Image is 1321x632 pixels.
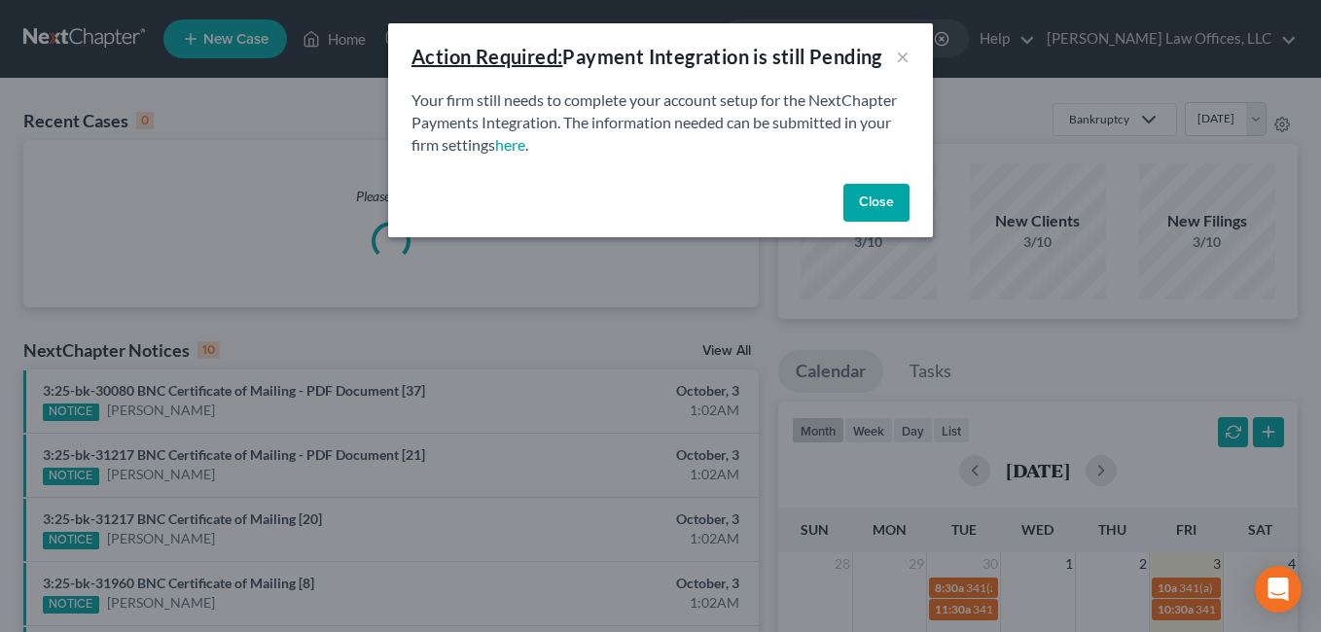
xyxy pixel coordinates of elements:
[411,45,562,68] u: Action Required:
[896,45,910,68] button: ×
[1255,566,1302,613] div: Open Intercom Messenger
[411,43,882,70] div: Payment Integration is still Pending
[843,184,910,223] button: Close
[411,89,910,157] p: Your firm still needs to complete your account setup for the NextChapter Payments Integration. Th...
[495,135,525,154] a: here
